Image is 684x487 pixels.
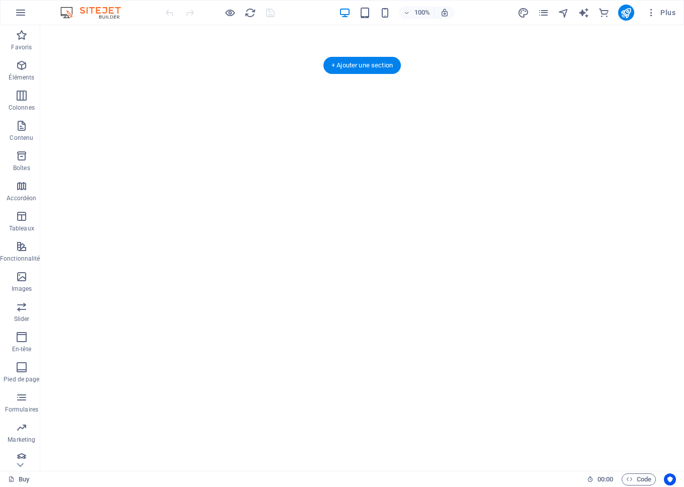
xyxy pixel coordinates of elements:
i: Design (Ctrl+Alt+Y) [518,7,529,19]
button: pages [538,7,550,19]
button: Plus [642,5,679,21]
button: publish [618,5,634,21]
button: Code [622,473,656,485]
button: navigator [558,7,570,19]
button: Cliquez ici pour quitter le mode Aperçu et poursuivre l'édition. [224,7,236,19]
span: Plus [646,8,675,18]
button: reload [244,7,256,19]
p: Accordéon [7,194,36,202]
a: Cliquez pour annuler la sélection. Double-cliquez pour ouvrir Pages. [8,473,29,485]
i: Publier [620,7,632,19]
p: Slider [14,315,30,323]
button: commerce [598,7,610,19]
p: Favoris [11,43,32,51]
i: Actualiser la page [244,7,256,19]
h6: Durée de la session [587,473,614,485]
p: Boîtes [13,164,30,172]
p: Tableaux [9,224,34,232]
p: Colonnes [9,104,35,112]
p: Contenu [10,134,33,142]
span: Code [626,473,651,485]
button: design [518,7,530,19]
button: Usercentrics [664,473,676,485]
span: 00 00 [597,473,613,485]
i: Navigateur [558,7,569,19]
p: En-tête [12,345,31,353]
h6: 100% [414,7,430,19]
img: Editor Logo [58,7,133,19]
button: text_generator [578,7,590,19]
i: AI Writer [578,7,589,19]
i: Pages (Ctrl+Alt+S) [538,7,549,19]
p: Formulaires [5,405,38,414]
div: + Ajouter une section [323,57,401,74]
button: 100% [399,7,435,19]
i: Lors du redimensionnement, ajuster automatiquement le niveau de zoom en fonction de l'appareil sé... [440,8,449,17]
p: Pied de page [4,375,39,383]
i: E-commerce [598,7,610,19]
span: : [605,475,606,483]
p: Éléments [9,73,34,82]
p: Marketing [8,436,35,444]
p: Images [12,285,32,293]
